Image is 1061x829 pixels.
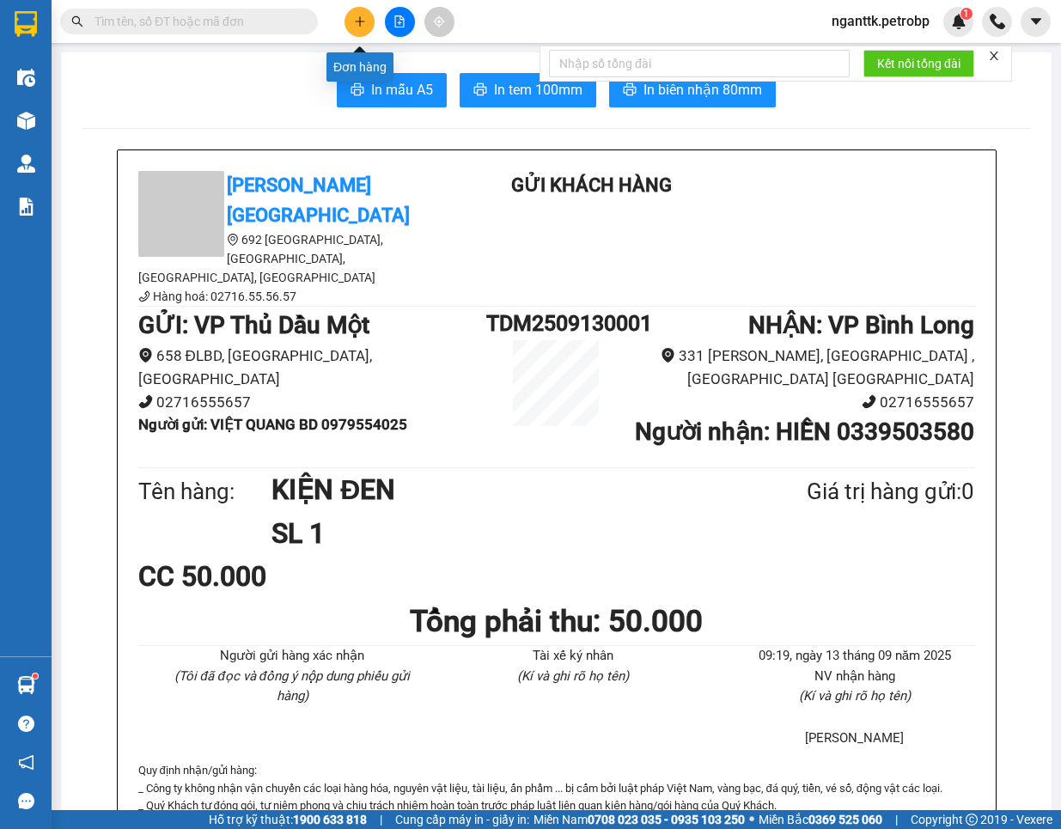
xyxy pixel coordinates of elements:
[293,813,367,826] strong: 1900 633 818
[635,418,974,446] b: Người nhận : HIỀN 0339503580
[138,344,487,390] li: 658 ĐLBD, [GEOGRAPHIC_DATA], [GEOGRAPHIC_DATA]
[33,674,38,679] sup: 1
[134,15,251,56] div: VP Bình Long
[549,50,850,77] input: Nhập số tổng đài
[609,73,776,107] button: printerIn biên nhận 80mm
[209,810,367,829] span: Hỗ trợ kỹ thuật:
[1021,7,1051,37] button: caret-down
[173,646,412,667] li: Người gửi hàng xác nhận
[17,198,35,216] img: solution-icon
[227,234,239,246] span: environment
[966,814,978,826] span: copyright
[271,512,723,555] h1: SL 1
[723,474,974,509] div: Giá trị hàng gửi: 0
[15,15,122,56] div: VP Thủ Dầu Một
[626,344,975,390] li: 331 [PERSON_NAME], [GEOGRAPHIC_DATA] , [GEOGRAPHIC_DATA] [GEOGRAPHIC_DATA]
[138,391,487,414] li: 02716555657
[759,810,882,829] span: Miền Bắc
[963,8,969,20] span: 1
[138,230,448,287] li: 692 [GEOGRAPHIC_DATA], [GEOGRAPHIC_DATA], [GEOGRAPHIC_DATA], [GEOGRAPHIC_DATA]
[643,79,762,101] span: In biên nhận 80mm
[17,112,35,130] img: warehouse-icon
[511,174,672,196] b: Gửi khách hàng
[134,16,175,34] span: Nhận:
[749,816,754,823] span: ⚪️
[17,155,35,173] img: warehouse-icon
[735,667,974,687] li: NV nhận hàng
[534,810,745,829] span: Miền Nam
[424,7,454,37] button: aim
[895,810,898,829] span: |
[71,15,83,27] span: search
[799,688,911,704] i: (Kí và ghi rõ họ tên)
[17,676,35,694] img: warehouse-icon
[808,813,882,826] strong: 0369 525 060
[15,16,41,34] span: Gửi:
[138,287,448,306] li: Hàng hoá: 02716.55.56.57
[460,73,596,107] button: printerIn tem 100mm
[371,79,433,101] span: In mẫu A5
[18,793,34,809] span: message
[990,14,1005,29] img: phone-icon
[473,82,487,99] span: printer
[138,290,150,302] span: phone
[951,14,966,29] img: icon-new-feature
[588,813,745,826] strong: 0708 023 035 - 0935 103 250
[623,82,637,99] span: printer
[380,810,382,829] span: |
[337,73,447,107] button: printerIn mẫu A5
[862,394,876,409] span: phone
[351,82,364,99] span: printer
[818,10,943,32] span: nganttk.petrobp
[393,15,405,27] span: file-add
[494,79,582,101] span: In tem 100mm
[174,668,410,704] i: (Tôi đã đọc và đồng ý nộp dung phiếu gửi hàng)
[385,7,415,37] button: file-add
[345,7,375,37] button: plus
[517,668,629,684] i: (Kí và ghi rõ họ tên)
[138,348,153,363] span: environment
[735,646,974,667] li: 09:19, ngày 13 tháng 09 năm 2025
[395,810,529,829] span: Cung cấp máy in - giấy in:
[138,598,975,645] h1: Tổng phải thu: 50.000
[735,728,974,749] li: [PERSON_NAME]
[271,468,723,511] h1: KIỆN ĐEN
[138,416,407,433] b: Người gửi : VIỆT QUANG BD 0979554025
[988,50,1000,62] span: close
[877,54,960,73] span: Kết nối tổng đài
[95,12,297,31] input: Tìm tên, số ĐT hoặc mã đơn
[138,311,369,339] b: GỬI : VP Thủ Dầu Một
[138,555,414,598] div: CC 50.000
[661,348,675,363] span: environment
[1028,14,1044,29] span: caret-down
[433,15,445,27] span: aim
[138,474,272,509] div: Tên hàng:
[138,797,975,814] p: _ Quý Khách tự đóng gói, tự niêm phong và chịu trách nhiệm hoàn toàn trước pháp luật liên quan ki...
[17,69,35,87] img: warehouse-icon
[863,50,974,77] button: Kết nối tổng đài
[138,780,975,797] p: _ Công ty không nhận vận chuyển các loại hàng hóa, nguyên vật liệu, tài liệu, ấn phẩm ... bị cấm ...
[454,646,693,667] li: Tài xế ký nhân
[227,174,410,226] b: [PERSON_NAME][GEOGRAPHIC_DATA]
[18,716,34,732] span: question-circle
[18,754,34,771] span: notification
[15,56,122,97] div: VIỆT QUANG BD
[354,15,366,27] span: plus
[138,394,153,409] span: phone
[748,311,974,339] b: NHẬN : VP Bình Long
[960,8,973,20] sup: 1
[15,11,37,37] img: logo-vxr
[626,391,975,414] li: 02716555657
[486,307,625,340] h1: TDM2509130001
[134,56,251,76] div: HIỀN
